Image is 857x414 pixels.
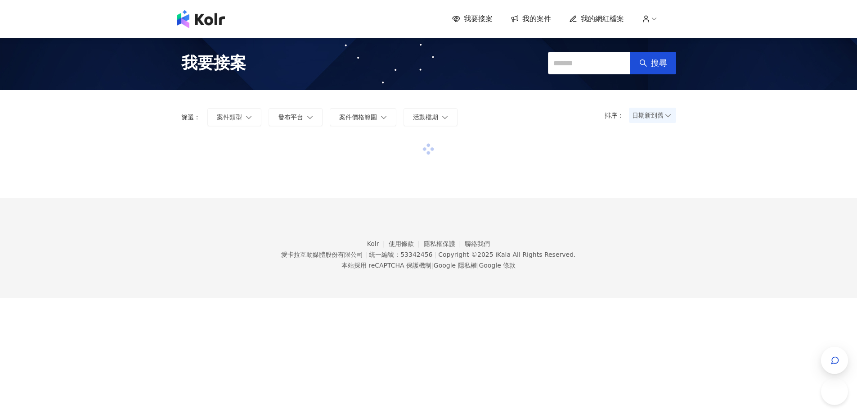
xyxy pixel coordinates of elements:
img: logo [177,10,225,28]
span: 活動檔期 [413,114,438,121]
span: 我要接案 [464,14,493,24]
a: iKala [495,251,511,258]
div: 愛卡拉互動媒體股份有限公司 [281,251,363,258]
div: 統一編號：53342456 [369,251,432,258]
span: | [431,262,434,269]
a: Google 隱私權 [434,262,477,269]
span: 日期新到舊 [632,109,673,122]
p: 篩選： [181,114,200,121]
span: 本站採用 reCAPTCHA 保護機制 [341,260,516,271]
span: search [639,59,647,67]
a: 我的網紅檔案 [569,14,624,24]
a: Google 條款 [479,262,516,269]
span: 我要接案 [181,52,246,74]
button: 發布平台 [269,108,323,126]
a: 我的案件 [511,14,551,24]
span: 案件類型 [217,114,242,121]
span: 發布平台 [278,114,303,121]
span: 搜尋 [651,58,667,68]
span: | [477,262,479,269]
a: 我要接案 [452,14,493,24]
div: Copyright © 2025 All Rights Reserved. [438,251,575,258]
iframe: Help Scout Beacon - Open [821,378,848,405]
p: 排序： [605,112,629,119]
a: 隱私權保護 [424,240,465,247]
a: 聯絡我們 [465,240,490,247]
span: | [365,251,367,258]
span: 我的案件 [522,14,551,24]
a: 使用條款 [389,240,424,247]
span: 案件價格範圍 [339,114,377,121]
button: 搜尋 [630,52,676,74]
span: 我的網紅檔案 [581,14,624,24]
span: | [434,251,436,258]
button: 案件價格範圍 [330,108,396,126]
button: 案件類型 [207,108,261,126]
a: Kolr [367,240,389,247]
button: 活動檔期 [404,108,458,126]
